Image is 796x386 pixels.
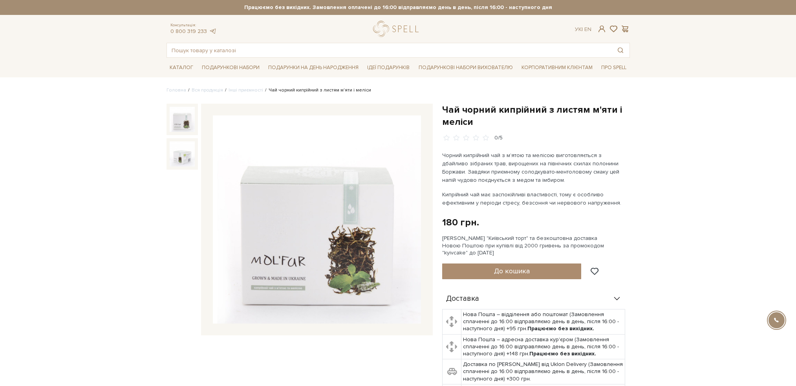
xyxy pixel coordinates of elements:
td: Нова Пошта – адресна доставка кур'єром (Замовлення сплаченні до 16:00 відправляємо день в день, п... [461,334,625,359]
img: Чай чорний кипрійний з листям м'яти і меліси [170,141,195,166]
h1: Чай чорний кипрійний з листям м'яти і меліси [442,104,630,128]
td: Нова Пошта – відділення або поштомат (Замовлення сплаченні до 16:00 відправляємо день в день, піс... [461,309,625,335]
a: Інші приємності [229,87,263,93]
b: Працюємо без вихідних. [527,325,594,332]
a: Головна [167,87,186,93]
div: 180 грн. [442,216,479,229]
p: Кипрійний чай має заспокійливі властивості, тому є особливо ефективним у періоди стресу, безсоння... [442,190,626,207]
a: Подарункові набори вихователю [415,61,516,74]
a: Про Spell [598,62,629,74]
span: До кошика [494,267,530,275]
span: | [582,26,583,33]
a: Ідеї подарунків [364,62,413,74]
a: En [584,26,591,33]
span: Доставка [446,295,479,302]
span: Консультація: [170,23,217,28]
div: [PERSON_NAME] "Київський торт" та безкоштовна доставка Новою Поштою при купівлі від 2000 гривень ... [442,235,630,256]
a: Корпоративним клієнтам [518,61,596,74]
a: Подарунки на День народження [265,62,362,74]
td: Доставка по [PERSON_NAME] від Uklon Delivery (Замовлення сплаченні до 16:00 відправляємо день в д... [461,359,625,384]
a: telegram [209,28,217,35]
li: Чай чорний кипрійний з листям м'яти і меліси [263,87,371,94]
a: logo [373,21,422,37]
b: Працюємо без вихідних. [529,350,596,357]
a: Каталог [167,62,196,74]
button: До кошика [442,263,582,279]
a: 0 800 319 233 [170,28,207,35]
strong: Працюємо без вихідних. Замовлення оплачені до 16:00 відправляємо день в день, після 16:00 - насту... [167,4,630,11]
img: Чай чорний кипрійний з листям м'яти і меліси [213,115,421,324]
p: Чорний кипрійний чай з м’ятою та мелісою виготовляється з дбайливо зібраних трав, вирощених на пі... [442,151,626,184]
div: Ук [575,26,591,33]
div: 0/5 [494,134,503,142]
button: Пошук товару у каталозі [611,43,629,57]
input: Пошук товару у каталозі [167,43,611,57]
a: Подарункові набори [199,62,263,74]
img: Чай чорний кипрійний з листям м'яти і меліси [170,107,195,132]
a: Вся продукція [192,87,223,93]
